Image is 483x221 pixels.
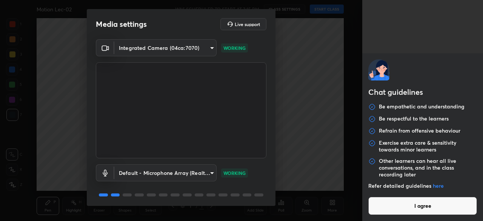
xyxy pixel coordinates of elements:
[379,115,449,123] p: Be respectful to the learners
[368,182,477,189] p: Refer detailed guidelines
[379,158,477,178] p: Other learners can hear all live conversations, and in the class recording later
[379,127,460,135] p: Refrain from offensive behaviour
[368,87,477,99] h2: Chat guidelines
[235,22,260,26] h5: Live support
[223,45,246,51] p: WORKING
[114,164,217,181] div: Integrated Camera (04ca:7070)
[223,170,246,176] p: WORKING
[114,39,217,56] div: Integrated Camera (04ca:7070)
[433,182,444,189] a: here
[96,19,147,29] h2: Media settings
[379,139,477,153] p: Exercise extra care & sensitivity towards minor learners
[368,197,477,215] button: I agree
[379,103,465,111] p: Be empathetic and understanding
